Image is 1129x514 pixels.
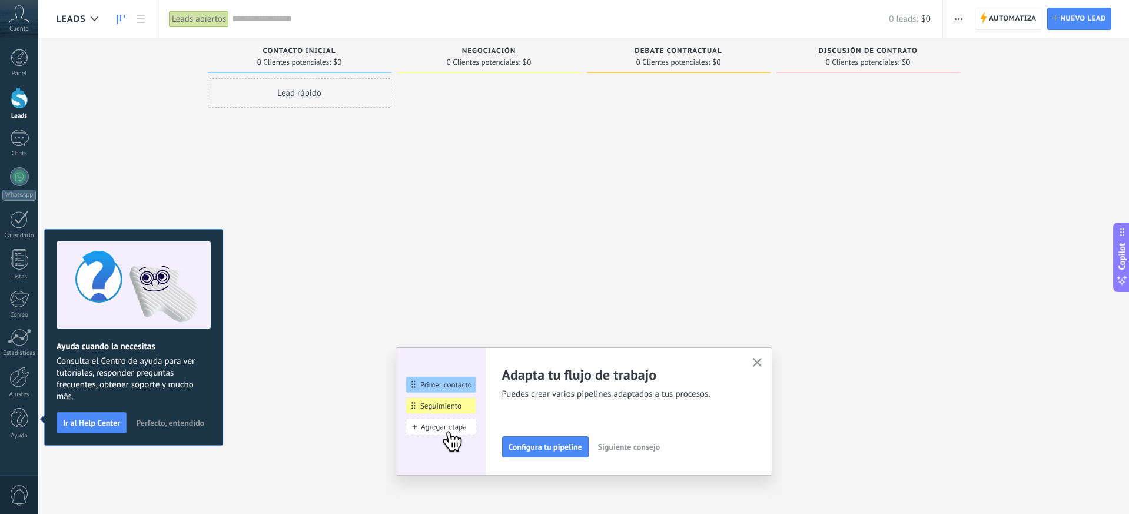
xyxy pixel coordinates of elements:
[462,47,516,55] span: Negociación
[509,443,582,451] span: Configura tu pipeline
[782,47,954,57] div: Discusión de contrato
[2,150,36,158] div: Chats
[136,419,204,427] span: Perfecto, entendido
[169,11,229,28] div: Leads abiertos
[2,232,36,240] div: Calendario
[9,25,29,33] span: Cuenta
[2,391,36,399] div: Ajustes
[214,47,386,57] div: Contacto inicial
[636,59,710,66] span: 0 Clientes potenciales:
[502,436,589,457] button: Configura tu pipeline
[902,59,910,66] span: $0
[131,8,151,31] a: Lista
[57,356,211,403] span: Consulta el Centro de ayuda para ver tutoriales, responder preguntas frecuentes, obtener soporte ...
[502,389,739,400] span: Puedes crear varios pipelines adaptados a tus procesos.
[950,8,967,30] button: Más
[889,14,918,25] span: 0 leads:
[57,412,127,433] button: Ir al Help Center
[598,443,660,451] span: Siguiente consejo
[1116,243,1128,270] span: Copilot
[2,112,36,120] div: Leads
[333,59,341,66] span: $0
[111,8,131,31] a: Leads
[263,47,336,55] span: Contacto inicial
[1060,8,1106,29] span: Nuevo lead
[2,70,36,78] div: Panel
[1047,8,1111,30] a: Nuevo lead
[63,419,120,427] span: Ir al Help Center
[593,438,665,456] button: Siguiente consejo
[975,8,1042,30] a: Automatiza
[635,47,722,55] span: Debate contractual
[502,366,739,384] h2: Adapta tu flujo de trabajo
[447,59,520,66] span: 0 Clientes potenciales:
[56,14,86,25] span: Leads
[712,59,720,66] span: $0
[2,311,36,319] div: Correo
[2,273,36,281] div: Listas
[826,59,899,66] span: 0 Clientes potenciales:
[2,190,36,201] div: WhatsApp
[593,47,765,57] div: Debate contractual
[208,78,391,108] div: Lead rápido
[57,341,211,352] h2: Ayuda cuando la necesitas
[2,432,36,440] div: Ayuda
[921,14,931,25] span: $0
[818,47,917,55] span: Discusión de contrato
[403,47,575,57] div: Negociación
[2,350,36,357] div: Estadísticas
[131,414,210,432] button: Perfecto, entendido
[257,59,331,66] span: 0 Clientes potenciales:
[523,59,531,66] span: $0
[989,8,1037,29] span: Automatiza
